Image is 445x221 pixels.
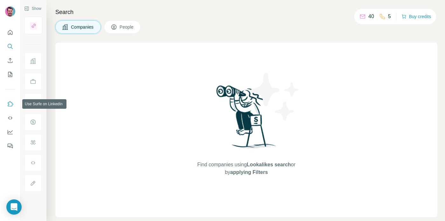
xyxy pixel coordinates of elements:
[5,41,15,52] button: Search
[195,161,297,176] span: Find companies using or by
[71,24,94,30] span: Companies
[20,4,46,13] button: Show
[5,126,15,138] button: Dashboard
[5,27,15,38] button: Quick start
[247,162,291,167] span: Lookalikes search
[5,55,15,66] button: Enrich CSV
[5,140,15,152] button: Feedback
[230,169,268,175] span: applying Filters
[5,112,15,124] button: Use Surfe API
[401,12,431,21] button: Buy credits
[247,68,304,125] img: Surfe Illustration - Stars
[213,84,280,155] img: Surfe Illustration - Woman searching with binoculars
[5,69,15,80] button: My lists
[388,13,391,20] p: 5
[5,98,15,110] button: Use Surfe on LinkedIn
[368,13,374,20] p: 40
[55,8,437,17] h4: Search
[120,24,134,30] span: People
[6,199,22,215] div: Open Intercom Messenger
[5,6,15,17] img: Avatar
